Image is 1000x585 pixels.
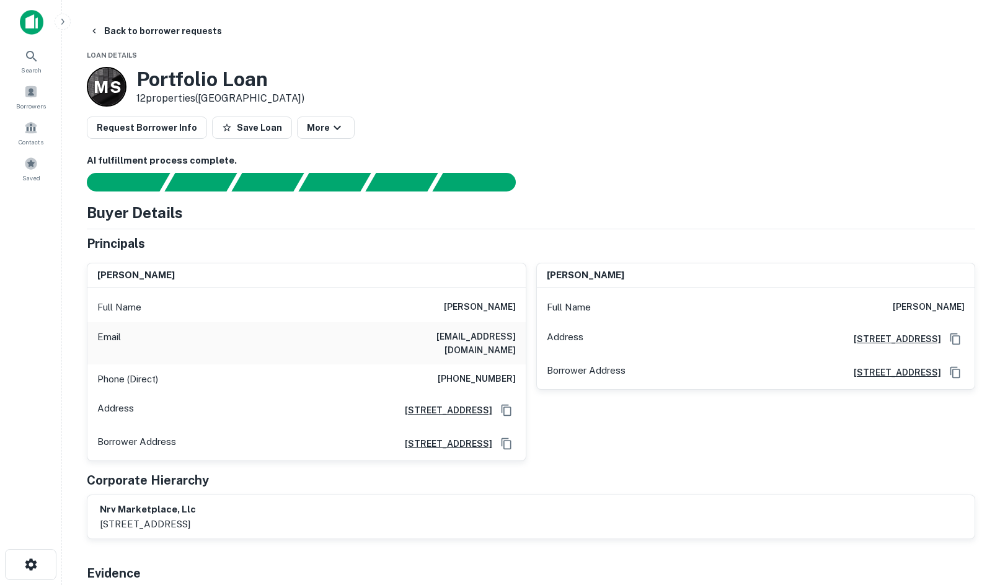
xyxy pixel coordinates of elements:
p: Email [97,330,121,357]
a: M S [87,67,126,107]
div: Documents found, AI parsing details... [231,173,304,191]
div: Principals found, still searching for contact information. This may take time... [365,173,438,191]
button: Copy Address [946,330,965,348]
button: Save Loan [212,117,292,139]
p: Borrower Address [547,363,626,382]
h6: [PERSON_NAME] [547,268,624,283]
iframe: Chat Widget [938,486,1000,545]
div: AI fulfillment process complete. [433,173,531,191]
h6: [PHONE_NUMBER] [438,372,516,387]
a: [STREET_ADDRESS] [844,332,941,346]
p: Address [97,401,134,420]
h5: Corporate Hierarchy [87,471,209,490]
button: Request Borrower Info [87,117,207,139]
button: Copy Address [497,401,516,420]
a: Search [4,44,58,77]
h6: [PERSON_NAME] [893,300,965,315]
h3: Portfolio Loan [136,68,304,91]
span: Saved [22,173,40,183]
button: Copy Address [497,434,516,453]
h6: [EMAIL_ADDRESS][DOMAIN_NAME] [367,330,516,357]
h6: nrv marketplace, llc [100,503,196,517]
p: Full Name [97,300,141,315]
span: Borrowers [16,101,46,111]
div: Sending borrower request to AI... [72,173,165,191]
p: Phone (Direct) [97,372,158,387]
p: Full Name [547,300,591,315]
button: Copy Address [946,363,965,382]
a: Contacts [4,116,58,149]
div: Principals found, AI now looking for contact information... [298,173,371,191]
p: [STREET_ADDRESS] [100,517,196,532]
h5: Evidence [87,564,141,583]
a: [STREET_ADDRESS] [395,403,492,417]
h4: Buyer Details [87,201,183,224]
a: [STREET_ADDRESS] [844,366,941,379]
span: Loan Details [87,51,137,59]
div: Your request is received and processing... [164,173,237,191]
h6: [PERSON_NAME] [444,300,516,315]
a: [STREET_ADDRESS] [395,437,492,451]
img: capitalize-icon.png [20,10,43,35]
button: Back to borrower requests [84,20,227,42]
a: Saved [4,152,58,185]
a: Borrowers [4,80,58,113]
p: Address [547,330,583,348]
span: Contacts [19,137,43,147]
span: Search [21,65,42,75]
h6: AI fulfillment process complete. [87,154,975,168]
p: 12 properties ([GEOGRAPHIC_DATA]) [136,91,304,106]
h5: Principals [87,234,145,253]
button: More [297,117,355,139]
p: M S [94,75,120,99]
h6: [PERSON_NAME] [97,268,175,283]
p: Borrower Address [97,434,176,453]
